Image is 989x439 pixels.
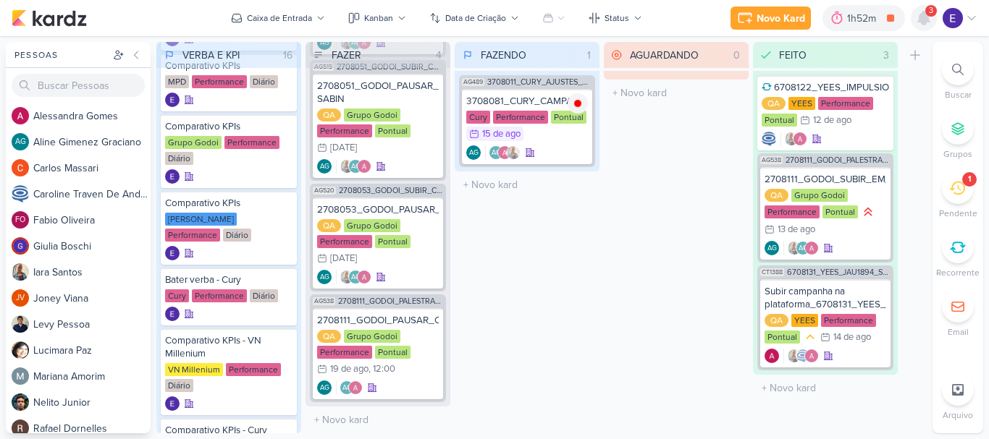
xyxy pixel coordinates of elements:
div: Grupo Godoi [344,330,400,343]
div: F a b i o O l i v e i r a [33,213,151,228]
img: Iara Santos [12,263,29,281]
div: 4 [430,48,447,63]
div: Aline Gimenez Graciano [317,380,332,395]
span: AG538 [313,297,335,305]
img: Iara Santos [787,241,801,255]
span: AG520 [313,187,336,195]
div: Joney Viana [12,289,29,307]
div: [DATE] [330,143,357,153]
div: Subir campanha na plataforma_6708131_YEES_JAÚ1894_SUBIR_VÍDEO_MOTION [765,285,886,311]
div: Cury [466,111,490,124]
p: AG [342,385,352,392]
p: JV [16,294,25,302]
img: Carlos Massari [12,159,29,176]
div: VN Millenium [165,363,223,376]
img: Lucimara Paz [12,341,29,359]
div: YEES [791,314,818,327]
div: Comparativo KPIs [165,120,293,133]
div: 19 de ago [330,365,369,374]
p: AG [351,274,361,281]
div: 2708053_GODOI_PAUSAR_ANUNCIO_VITAL [317,203,439,216]
img: Alessandra Gomes [357,270,371,284]
div: Aline Gimenez Graciano [765,241,779,255]
img: Giulia Boschi [12,237,29,255]
input: Buscar Pessoas [12,74,145,97]
div: Performance [317,124,372,137]
div: Aline Gimenez Graciano [317,159,332,174]
div: Pessoas [12,48,110,61]
div: QA [317,219,341,232]
div: C a r o l i n e T r a v e n D e A n d r a d e [33,187,151,202]
img: Caroline Traven De Andrade [796,349,810,363]
div: Criador(a): Aline Gimenez Graciano [317,270,332,284]
img: tracking [568,93,588,114]
img: Eduardo Quaresma [165,246,180,260]
div: Criador(a): Aline Gimenez Graciano [466,145,481,160]
img: Mariana Amorim [12,367,29,385]
input: + Novo kard [607,82,746,103]
div: Diário [165,152,193,165]
p: Buscar [945,88,972,101]
div: L u c i m a r a P a z [33,343,151,358]
div: Performance [493,111,548,124]
div: Performance [317,346,372,359]
div: , 12:00 [369,365,395,374]
p: AG [320,385,329,392]
span: 6708131_YEES_JAÚ1894_SUBIR_VÍDEO_MOTION [787,268,891,276]
p: AG [469,150,479,157]
div: I a r a S a n t o s [33,265,151,280]
div: QA [317,330,341,343]
div: Fabio Oliveira [12,211,29,229]
div: Criador(a): Eduardo Quaresma [165,307,180,321]
div: Novo Kard [757,11,805,26]
div: [DATE] [330,254,357,263]
div: C a r l o s M a s s a r i [33,161,151,176]
img: Rafael Dornelles [12,419,29,437]
p: AG [15,138,26,146]
div: A l e s s a n d r a G o m e s [33,108,151,124]
div: G i u l i a B o s c h i [33,239,151,254]
div: Grupo Godoi [344,108,400,122]
div: 2708111_GODOI_SUBIR_EM_PERFORMANCE_PALESTRA_VITAL [765,173,886,186]
p: AG [492,150,501,157]
img: Nelito Junior [12,393,29,411]
p: Email [948,325,969,338]
div: QA [317,108,341,122]
div: Performance [192,289,247,302]
div: Criador(a): Aline Gimenez Graciano [317,380,332,395]
img: Alessandra Gomes [804,349,819,363]
div: 12 de ago [813,116,851,125]
p: Grupos [943,148,972,161]
div: Pontual [375,235,411,248]
img: Eduardo Quaresma [165,307,180,321]
div: R a f a e l D o r n e l l e s [33,421,151,436]
img: Levy Pessoa [12,315,29,333]
input: + Novo kard [308,409,447,430]
div: 3708081_CURY_CAMPANHA_DE_CONTRATAÇÃO_RJ_V2 [466,95,588,108]
img: Alessandra Gomes [357,159,371,174]
div: M a r i a n a A m o r i m [33,369,151,384]
img: kardz.app [12,9,87,27]
div: Criador(a): Eduardo Quaresma [165,396,180,411]
img: Alessandra Gomes [348,380,363,395]
img: Iara Santos [784,132,799,146]
div: 15 de ago [482,129,521,139]
input: + Novo kard [756,378,895,398]
div: Colaboradores: Iara Santos, Aline Gimenez Graciano, Alessandra Gomes [336,270,371,284]
div: Prioridade Alta [861,205,875,219]
img: Alessandra Gomes [12,107,29,124]
div: QA [765,314,788,327]
span: 3708011_CURY_AJUSTES_CAMPANHAS_RJ_AGOSTO [487,78,592,86]
div: Aline Gimenez Graciano [489,145,503,160]
span: AG489 [462,78,484,86]
div: QA [765,189,788,202]
div: Criador(a): Eduardo Quaresma [165,169,180,184]
p: Arquivo [943,409,973,422]
div: Grupo Godoi [344,219,400,232]
div: Colaboradores: Iara Santos, Alessandra Gomes [780,132,807,146]
div: Comparativo KPIs - VN Millenium [165,334,293,360]
img: Iara Santos [340,159,354,174]
img: Iara Santos [340,270,354,284]
div: 6708122_YEES_IMPULSIONAMENTO_SOCIAL [762,81,889,94]
div: Pontual [551,111,586,124]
